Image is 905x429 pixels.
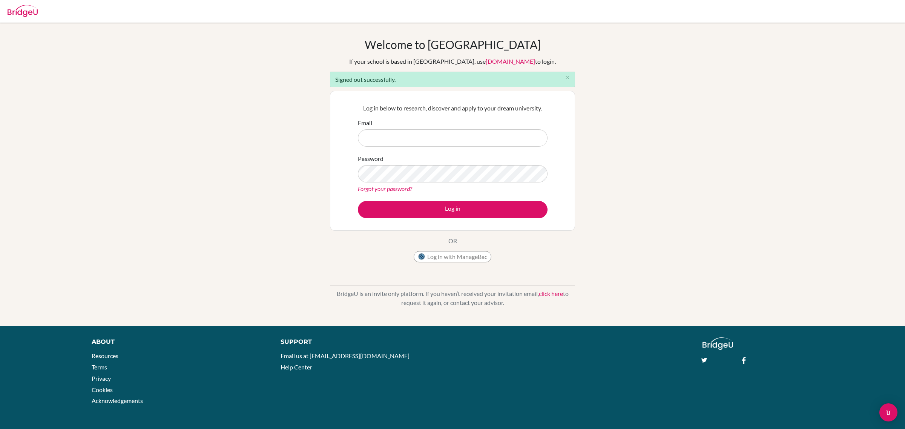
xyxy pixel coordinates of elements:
a: [DOMAIN_NAME] [486,58,535,65]
a: Resources [92,352,118,359]
h1: Welcome to [GEOGRAPHIC_DATA] [365,38,541,51]
button: Log in with ManageBac [414,251,491,262]
a: Acknowledgements [92,397,143,404]
a: Privacy [92,375,111,382]
a: Help Center [281,363,312,371]
p: Log in below to research, discover and apply to your dream university. [358,104,548,113]
div: Open Intercom Messenger [879,403,897,421]
p: BridgeU is an invite only platform. If you haven’t received your invitation email, to request it ... [330,289,575,307]
img: logo_white@2x-f4f0deed5e89b7ecb1c2cc34c3e3d731f90f0f143d5ea2071677605dd97b5244.png [703,337,733,350]
a: Terms [92,363,107,371]
div: If your school is based in [GEOGRAPHIC_DATA], use to login. [349,57,556,66]
i: close [564,75,570,80]
img: Bridge-U [8,5,38,17]
p: OR [448,236,457,245]
button: Close [560,72,575,83]
div: About [92,337,264,346]
button: Log in [358,201,548,218]
div: Signed out successfully. [330,72,575,87]
label: Password [358,154,383,163]
a: Email us at [EMAIL_ADDRESS][DOMAIN_NAME] [281,352,410,359]
a: Forgot your password? [358,185,412,192]
label: Email [358,118,372,127]
a: Cookies [92,386,113,393]
div: Support [281,337,443,346]
a: click here [539,290,563,297]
